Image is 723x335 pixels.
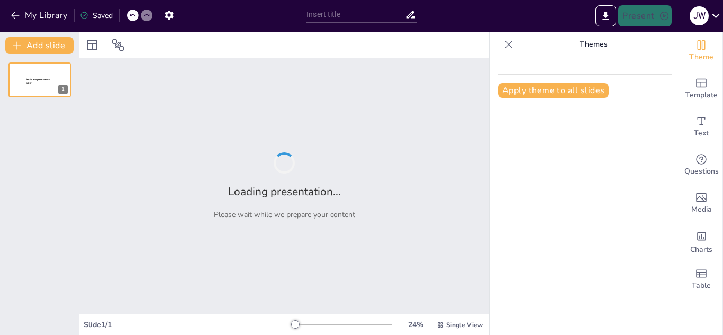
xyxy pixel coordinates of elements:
div: Add text boxes [680,108,722,146]
span: Template [685,89,718,101]
div: 1 [58,85,68,94]
div: Get real-time input from your audience [680,146,722,184]
div: Layout [84,37,101,53]
span: Questions [684,166,719,177]
input: Insert title [306,7,405,22]
div: J W [690,6,709,25]
div: Add charts and graphs [680,222,722,260]
span: Table [692,280,711,292]
div: Add images, graphics, shapes or video [680,184,722,222]
span: Sendsteps presentation editor [26,78,50,84]
button: Apply theme to all slides [498,83,609,98]
span: Charts [690,244,712,256]
p: Please wait while we prepare your content [214,210,355,220]
h2: Loading presentation... [228,184,341,199]
p: Themes [517,32,670,57]
div: Add a table [680,260,722,298]
button: Export to PowerPoint [595,5,616,26]
div: 24 % [403,320,428,330]
span: Theme [689,51,713,63]
div: Saved [80,11,113,21]
button: J W [690,5,709,26]
div: Slide 1 / 1 [84,320,291,330]
span: Single View [446,321,483,329]
button: Present [618,5,671,26]
span: Position [112,39,124,51]
span: Text [694,128,709,139]
button: Add slide [5,37,74,54]
div: 1 [8,62,71,97]
div: Add ready made slides [680,70,722,108]
button: My Library [8,7,72,24]
div: Change the overall theme [680,32,722,70]
span: Media [691,204,712,215]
